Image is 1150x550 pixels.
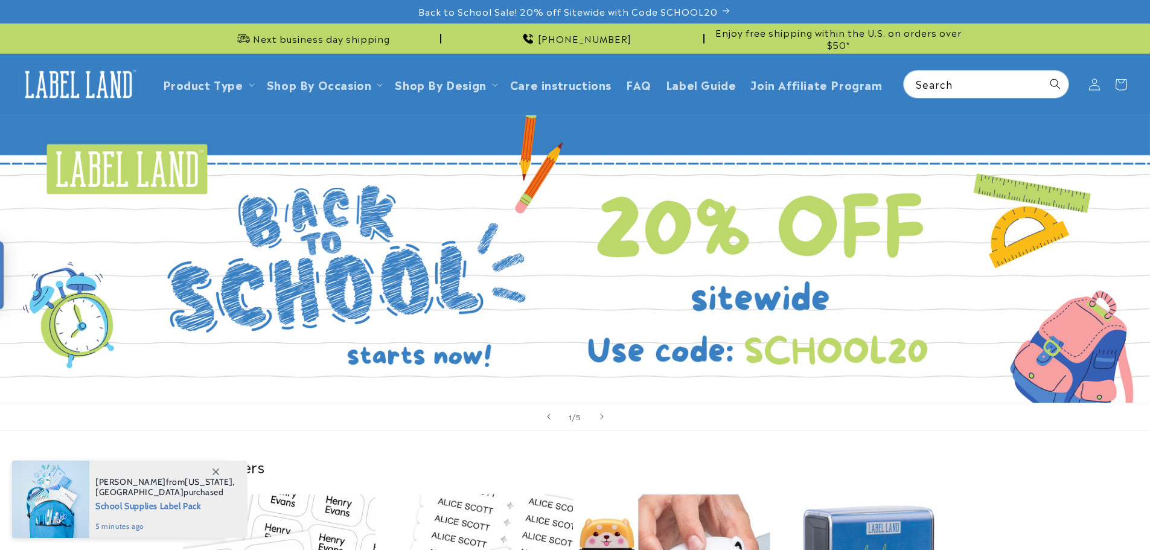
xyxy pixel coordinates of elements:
[95,477,235,497] span: from , purchased
[589,403,615,430] button: Next slide
[569,411,572,423] span: 1
[260,70,388,98] summary: Shop By Occasion
[535,403,562,430] button: Previous slide
[1042,71,1069,97] button: Search
[14,61,144,107] a: Label Land
[576,411,581,423] span: 5
[418,5,718,18] span: Back to School Sale! 20% off Sitewide with Code SCHOOL20
[95,487,184,497] span: [GEOGRAPHIC_DATA]
[666,77,736,91] span: Label Guide
[267,77,372,91] span: Shop By Occasion
[183,457,968,476] h2: Best sellers
[185,476,232,487] span: [US_STATE]
[253,33,390,45] span: Next business day shipping
[626,77,651,91] span: FAQ
[538,33,631,45] span: [PHONE_NUMBER]
[510,77,612,91] span: Care instructions
[503,70,619,98] a: Care instructions
[388,70,502,98] summary: Shop By Design
[183,24,441,53] div: Announcement
[156,70,260,98] summary: Product Type
[619,70,659,98] a: FAQ
[18,66,139,103] img: Label Land
[743,70,889,98] a: Join Affiliate Program
[750,77,882,91] span: Join Affiliate Program
[1029,498,1138,538] iframe: Gorgias live chat messenger
[709,24,968,53] div: Announcement
[95,476,166,487] span: [PERSON_NAME]
[659,70,744,98] a: Label Guide
[446,24,704,53] div: Announcement
[572,411,576,423] span: /
[163,76,243,92] a: Product Type
[709,27,968,50] span: Enjoy free shipping within the U.S. on orders over $50*
[395,76,486,92] a: Shop By Design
